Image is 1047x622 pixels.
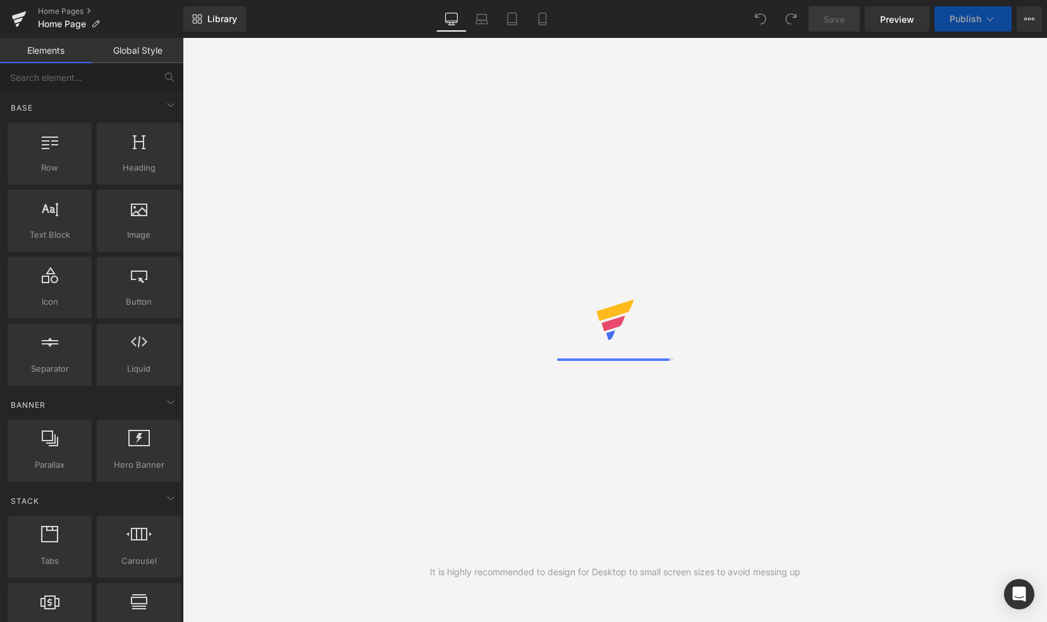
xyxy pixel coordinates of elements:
span: Image [101,228,177,241]
a: New Library [183,6,246,32]
span: Base [9,102,34,114]
span: Tabs [11,554,88,568]
span: Heading [101,161,177,174]
span: Text Block [11,228,88,241]
span: Button [101,295,177,308]
span: Liquid [101,362,177,375]
a: Desktop [436,6,467,32]
span: Publish [950,14,981,24]
a: Preview [865,6,929,32]
span: Home Page [38,19,86,29]
span: Row [11,161,88,174]
span: Separator [11,362,88,375]
button: More [1017,6,1042,32]
span: Library [207,13,237,25]
a: Global Style [92,38,183,63]
a: Tablet [497,6,527,32]
span: Save [824,13,845,26]
div: Open Intercom Messenger [1004,579,1034,609]
a: Home Pages [38,6,183,16]
span: Stack [9,495,40,507]
a: Laptop [467,6,497,32]
button: Redo [778,6,804,32]
div: It is highly recommended to design for Desktop to small screen sizes to avoid messing up [430,565,800,579]
button: Publish [934,6,1012,32]
span: Preview [880,13,914,26]
span: Parallax [11,458,88,472]
span: Carousel [101,554,177,568]
span: Icon [11,295,88,308]
button: Undo [748,6,773,32]
span: Banner [9,399,47,411]
span: Hero Banner [101,458,177,472]
a: Mobile [527,6,558,32]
